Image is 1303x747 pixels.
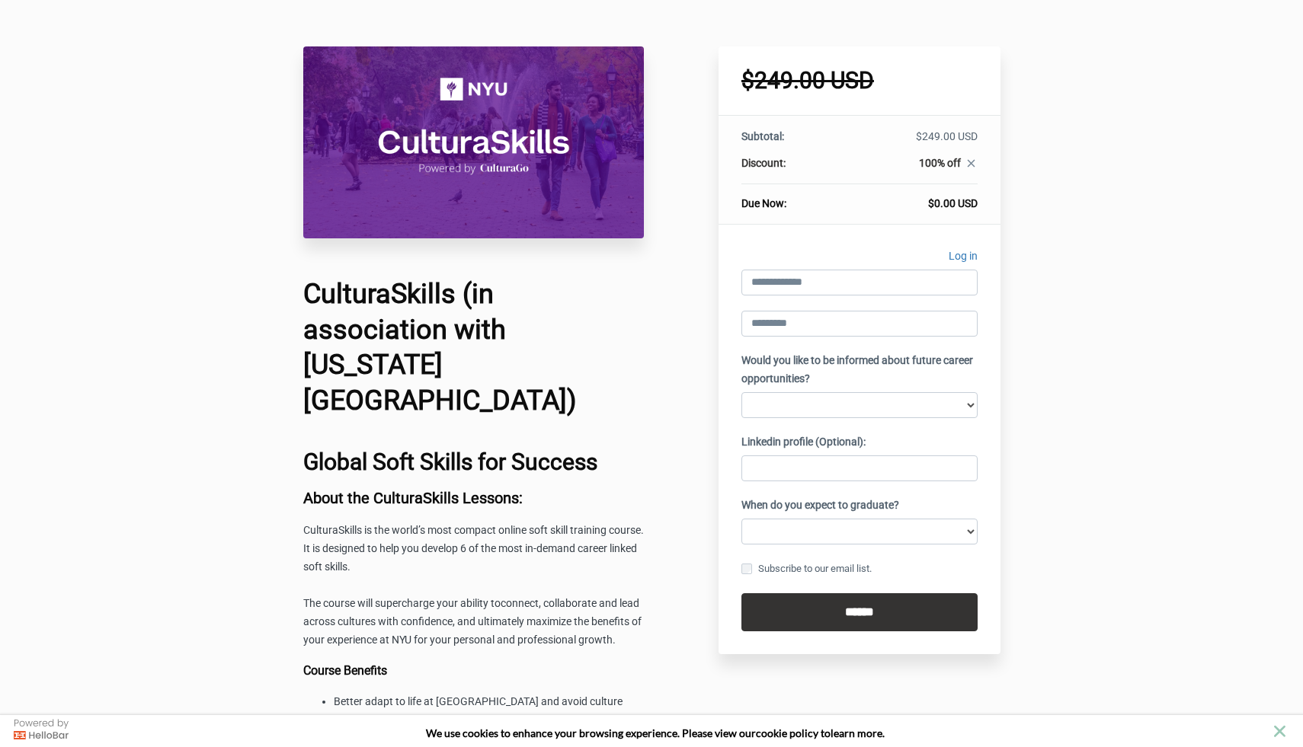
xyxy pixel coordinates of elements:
[741,496,899,515] label: When do you expect to graduate?
[961,157,978,174] a: close
[303,524,644,573] span: CulturaSkills is the world’s most compact online soft skill training course. It is designed to he...
[303,46,645,238] img: 31710be-8b5f-527-66b4-0ce37cce11c4_CulturaSkills_NYU_Course_Header_Image.png
[303,490,645,506] h3: About the CulturaSkills Lessons:
[928,197,978,209] span: $0.00 USD
[741,352,978,388] label: Would you like to be informed about future career opportunities?
[741,560,872,577] label: Subscribe to our email list.
[831,726,885,739] span: learn more.
[303,597,642,646] span: connect, collaborate and lead across cultures with confidence, and ultimately maximize the benefi...
[741,563,752,574] input: Subscribe to our email list.
[840,129,977,155] td: $249.00 USD
[1270,722,1289,741] button: close
[741,184,840,212] th: Due Now:
[303,276,645,419] h1: CulturaSkills (in association with [US_STATE][GEOGRAPHIC_DATA])
[741,130,784,142] span: Subtotal:
[965,157,978,170] i: close
[741,155,840,184] th: Discount:
[741,433,866,452] label: Linkedin profile (Optional):
[741,69,978,92] h1: $249.00 USD
[303,597,501,609] span: The course will supercharge your ability to
[334,695,623,726] span: Better adapt to life at [GEOGRAPHIC_DATA] and avoid culture shock
[303,663,387,678] b: Course Benefits
[426,726,756,739] span: We use cookies to enhance your browsing experience. Please view our
[303,449,597,475] b: Global Soft Skills for Success
[919,157,961,169] span: 100% off
[756,726,818,739] a: cookie policy
[949,247,978,270] a: Log in
[821,726,831,739] strong: to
